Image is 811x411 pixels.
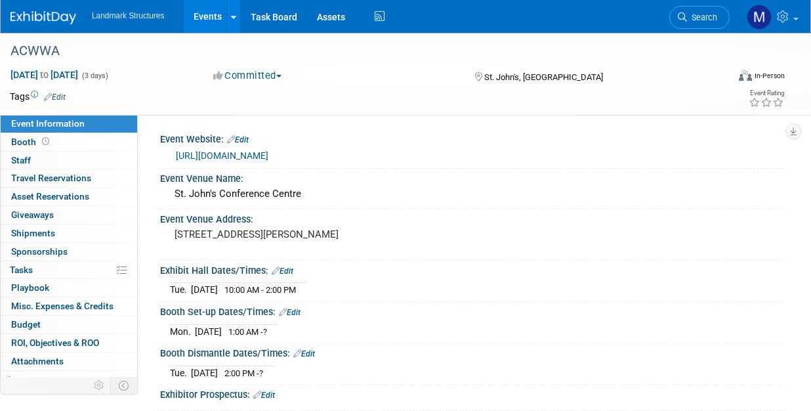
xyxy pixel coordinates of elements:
[11,282,49,293] span: Playbook
[191,366,218,379] td: [DATE]
[160,169,785,185] div: Event Venue Name:
[259,368,263,378] span: ?
[170,324,195,338] td: Mon.
[747,5,772,30] img: Maryann Tijerina
[160,343,785,360] div: Booth Dismantle Dates/Times:
[1,353,137,370] a: Attachments
[10,69,79,81] span: [DATE] [DATE]
[6,39,718,63] div: ACWWA
[11,246,68,257] span: Sponsorships
[253,391,275,400] a: Edit
[11,137,52,147] span: Booth
[687,12,717,22] span: Search
[160,209,785,226] div: Event Venue Address:
[293,349,315,358] a: Edit
[209,69,287,83] button: Committed
[9,374,24,385] span: less
[11,118,85,129] span: Event Information
[1,115,137,133] a: Event Information
[160,302,785,319] div: Booth Set-up Dates/Times:
[484,72,603,82] span: St. John's, [GEOGRAPHIC_DATA]
[81,72,108,80] span: (3 days)
[749,90,784,97] div: Event Rating
[111,377,138,394] td: Toggle Event Tabs
[160,129,785,146] div: Event Website:
[224,285,296,295] span: 10:00 AM - 2:00 PM
[1,297,137,315] a: Misc. Expenses & Credits
[92,11,164,20] span: Landmark Structures
[11,319,41,330] span: Budget
[38,70,51,80] span: to
[11,173,91,183] span: Travel Reservations
[1,169,137,187] a: Travel Reservations
[1,316,137,334] a: Budget
[272,267,293,276] a: Edit
[160,385,785,402] div: Exhibitor Prospectus:
[88,377,111,394] td: Personalize Event Tab Strip
[1,334,137,352] a: ROI, Objectives & ROO
[176,150,268,161] a: [URL][DOMAIN_NAME]
[672,68,785,88] div: Event Format
[227,135,249,144] a: Edit
[11,155,31,165] span: Staff
[1,152,137,169] a: Staff
[170,283,191,297] td: Tue.
[160,261,785,278] div: Exhibit Hall Dates/Times:
[175,228,406,240] pre: [STREET_ADDRESS][PERSON_NAME]
[669,6,730,29] a: Search
[1,243,137,261] a: Sponsorships
[11,228,55,238] span: Shipments
[195,324,222,338] td: [DATE]
[11,337,99,348] span: ROI, Objectives & ROO
[44,93,66,102] a: Edit
[1,188,137,205] a: Asset Reservations
[10,11,76,24] img: ExhibitDay
[170,184,775,204] div: St. John's Conference Centre
[1,133,137,151] a: Booth
[10,90,66,103] td: Tags
[739,70,752,81] img: Format-Inperson.png
[11,356,64,366] span: Attachments
[10,265,33,275] span: Tasks
[191,283,218,297] td: [DATE]
[1,225,137,242] a: Shipments
[11,301,114,311] span: Misc. Expenses & Credits
[224,368,263,378] span: 2:00 PM -
[1,371,137,389] a: less
[1,261,137,279] a: Tasks
[39,137,52,146] span: Booth not reserved yet
[754,71,785,81] div: In-Person
[228,327,267,337] span: 1:00 AM -
[263,327,267,337] span: ?
[11,209,54,220] span: Giveaways
[279,308,301,317] a: Edit
[1,206,137,224] a: Giveaways
[1,279,137,297] a: Playbook
[170,366,191,379] td: Tue.
[11,191,89,202] span: Asset Reservations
